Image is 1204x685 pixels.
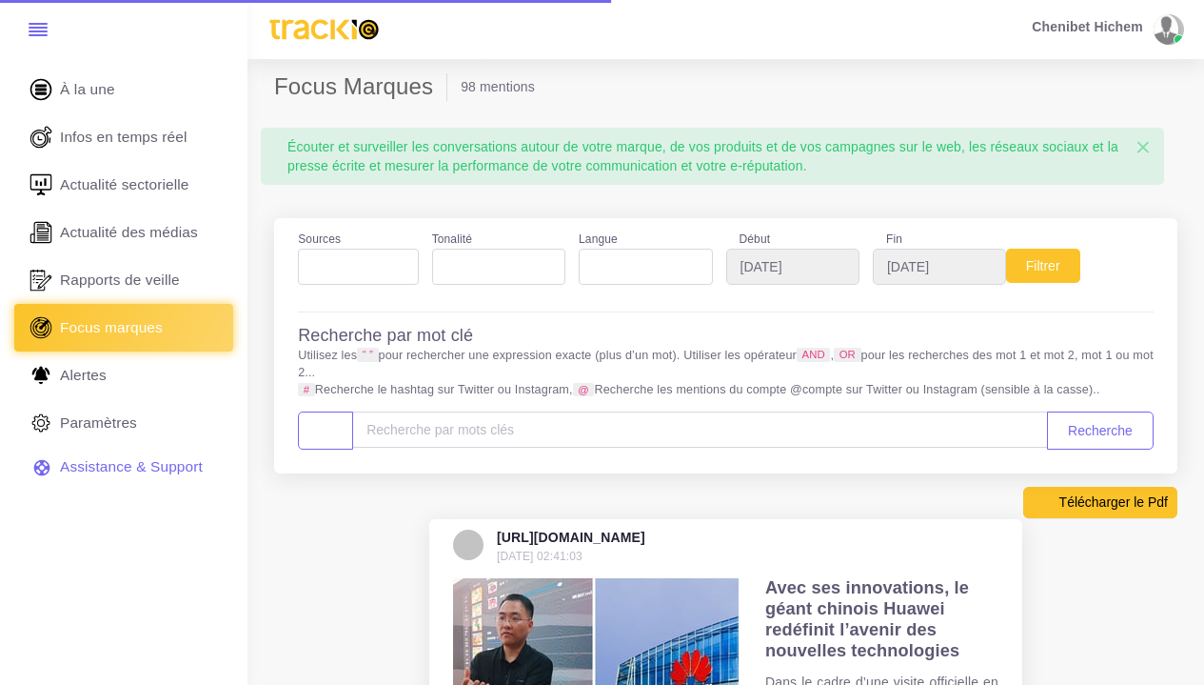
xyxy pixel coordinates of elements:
span: À la une [60,79,115,100]
code: # [298,383,315,397]
label: Tonalité [432,231,472,249]
img: trackio.svg [261,10,387,49]
a: Infos en temps réel [14,113,233,161]
img: revue-live.svg [27,123,55,151]
h4: Recherche par mot clé [298,326,473,347]
span: Rapports de veille [60,270,180,291]
img: avatar [1154,14,1178,45]
img: home.svg [27,75,55,104]
a: Actualité sectorielle [14,161,233,209]
span: × [1135,132,1151,162]
label: Début [726,231,859,249]
code: @ [573,383,595,397]
h2: Focus Marques [274,73,447,101]
h5: [URL][DOMAIN_NAME] [497,530,645,546]
span: Avec ses innovations, le géant chinois Huawei redéfinit l’avenir des nouvelles technologies [765,578,969,660]
code: “ ” [357,348,378,362]
img: focus-marques.svg [27,313,55,342]
div: Écouter et surveiller les conversations autour de votre marque, de vos produits et de vos campagn... [274,128,1151,185]
span: Infos en temps réel [60,127,188,148]
img: revue-sectorielle.svg [27,171,55,199]
label: Langue [579,231,618,249]
img: Alerte.svg [27,361,55,390]
input: YYYY-MM-DD [726,249,859,285]
span: Paramètres [60,413,137,433]
a: Chenibet Hichem avatar [1023,14,1191,45]
button: Télécharger le Pdf [1023,487,1177,517]
span: Focus marques [60,317,163,338]
li: 98 mentions [461,77,535,96]
label: Fin [873,231,1006,249]
a: Alertes [14,352,233,399]
small: [DATE] 02:41:03 [497,550,582,563]
span: Actualité des médias [60,222,198,243]
label: Sources [298,231,341,249]
span: Chenibet Hichem [1032,20,1142,33]
a: À la une [14,66,233,113]
span: Alertes [60,365,107,386]
span: Actualité sectorielle [60,174,189,195]
img: parametre.svg [27,409,55,437]
code: AND [797,348,831,362]
span: Assistance & Support [60,456,203,477]
img: revue-editorielle.svg [27,218,55,247]
button: Close [1122,128,1164,168]
button: Recherche [1047,412,1154,450]
a: Actualité des médias [14,209,233,256]
a: Rapports de veille [14,256,233,304]
span: Télécharger le Pdf [1059,493,1168,512]
p: Utilisez les pour rechercher une expression exacte (plus d’un mot). Utiliser les opérateur , pour... [298,347,1154,399]
a: Paramètres [14,399,233,447]
input: YYYY-MM-DD [873,249,1006,285]
button: Filtrer [1006,249,1080,283]
a: Focus marques [14,304,233,352]
code: OR [834,348,860,362]
img: rapport_1.svg [27,266,55,294]
input: Amount [352,412,1048,448]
